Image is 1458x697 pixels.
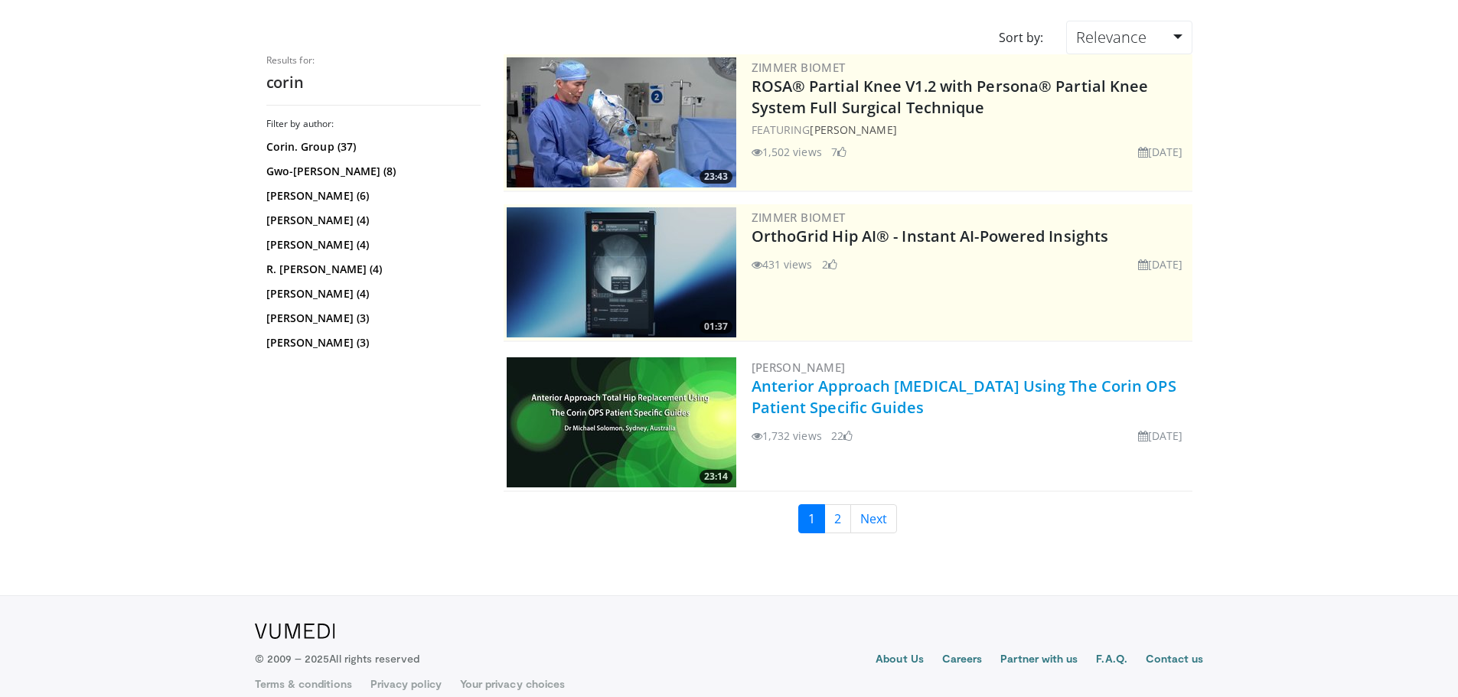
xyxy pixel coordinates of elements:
a: R. [PERSON_NAME] (4) [266,262,477,277]
span: 23:14 [700,470,732,484]
a: [PERSON_NAME] (3) [266,335,477,350]
li: 2 [822,256,837,272]
img: 99b1778f-d2b2-419a-8659-7269f4b428ba.300x170_q85_crop-smart_upscale.jpg [507,57,736,187]
li: 431 views [752,256,813,272]
a: Careers [942,651,983,669]
a: [PERSON_NAME] [752,360,846,375]
a: Contact us [1146,651,1204,669]
a: 23:14 [507,357,736,487]
nav: Search results pages [504,504,1192,533]
a: About Us [876,651,924,669]
li: 1,502 views [752,144,822,160]
img: 51d03d7b-a4ba-45b7-9f92-2bfbd1feacc3.300x170_q85_crop-smart_upscale.jpg [507,207,736,337]
li: [DATE] [1138,256,1183,272]
a: Terms & conditions [255,676,352,692]
div: Sort by: [987,21,1055,54]
a: 1 [798,504,825,533]
span: 23:43 [700,170,732,184]
a: [PERSON_NAME] (6) [266,188,477,204]
a: [PERSON_NAME] (4) [266,286,477,301]
img: 4de267d5-9584-4acd-9b12-51cb7f291059.300x170_q85_crop-smart_upscale.jpg [507,357,736,487]
a: [PERSON_NAME] (4) [266,213,477,228]
a: 01:37 [507,207,736,337]
span: All rights reserved [329,652,419,665]
a: [PERSON_NAME] [810,122,896,137]
div: FEATURING [752,122,1189,138]
p: © 2009 – 2025 [255,651,419,666]
a: Next [850,504,897,533]
li: [DATE] [1138,428,1183,444]
a: Anterior Approach [MEDICAL_DATA] Using The Corin OPS Patient Specific Guides [752,376,1176,418]
span: Relevance [1076,27,1147,47]
h3: Filter by author: [266,118,481,130]
a: F.A.Q. [1096,651,1127,669]
a: Zimmer Biomet [752,60,846,75]
a: Your privacy choices [460,676,565,692]
li: [DATE] [1138,144,1183,160]
a: OrthoGrid Hip AI® - Instant AI-Powered Insights [752,226,1109,246]
a: Zimmer Biomet [752,210,846,225]
a: Relevance [1066,21,1192,54]
a: 23:43 [507,57,736,187]
a: ROSA® Partial Knee V1.2 with Persona® Partial Knee System Full Surgical Technique [752,76,1149,118]
a: Partner with us [1000,651,1078,669]
a: Corin. Group (37) [266,139,477,155]
a: [PERSON_NAME] (3) [266,311,477,326]
img: VuMedi Logo [255,624,335,639]
li: 7 [831,144,846,160]
a: Privacy policy [370,676,442,692]
li: 1,732 views [752,428,822,444]
span: 01:37 [700,320,732,334]
p: Results for: [266,54,481,67]
a: 2 [824,504,851,533]
li: 22 [831,428,853,444]
a: [PERSON_NAME] (4) [266,237,477,252]
h2: corin [266,73,481,93]
a: Gwo-[PERSON_NAME] (8) [266,164,477,179]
